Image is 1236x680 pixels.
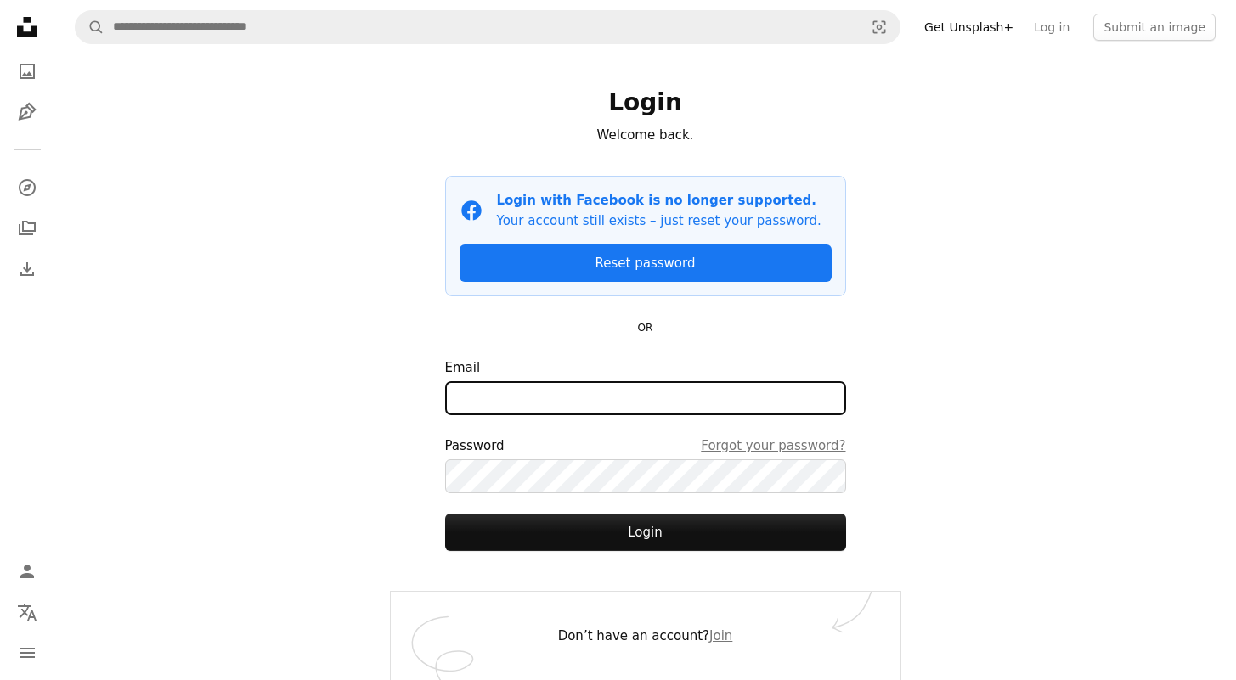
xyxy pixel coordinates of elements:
a: Photos [10,54,44,88]
p: Your account still exists – just reset your password. [497,211,821,231]
label: Email [445,357,846,415]
button: Language [10,595,44,629]
small: OR [638,322,653,334]
p: Login with Facebook is no longer supported. [497,190,821,211]
input: PasswordForgot your password? [445,459,846,493]
a: Collections [10,211,44,245]
a: Illustrations [10,95,44,129]
input: Email [445,381,846,415]
button: Login [445,514,846,551]
a: Join [709,628,732,643]
button: Menu [10,636,44,670]
p: Welcome back. [445,125,846,145]
a: Forgot your password? [701,436,845,456]
button: Visual search [859,11,900,43]
a: Log in [1024,14,1080,41]
form: Find visuals sitewide [75,10,900,44]
button: Submit an image [1093,14,1216,41]
a: Log in / Sign up [10,554,44,588]
a: Reset password [460,244,832,282]
a: Get Unsplash+ [914,14,1024,41]
a: Download History [10,252,44,286]
div: Don’t have an account? [391,592,900,680]
button: Search Unsplash [76,11,104,43]
div: Password [445,436,846,456]
a: Home — Unsplash [10,10,44,48]
h1: Login [445,87,846,118]
a: Explore [10,171,44,205]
